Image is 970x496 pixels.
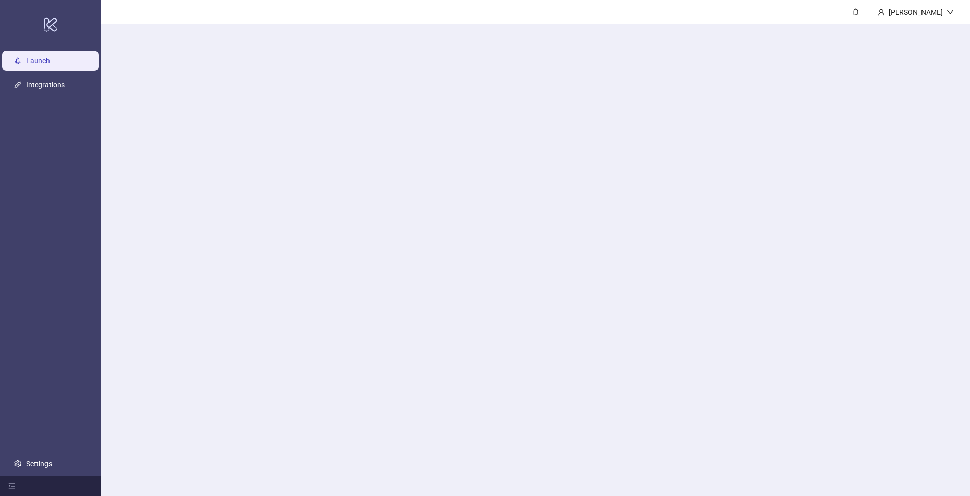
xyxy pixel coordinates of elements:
[885,7,947,18] div: [PERSON_NAME]
[26,81,65,89] a: Integrations
[26,57,50,65] a: Launch
[878,9,885,16] span: user
[8,482,15,489] span: menu-fold
[26,460,52,468] a: Settings
[947,9,954,16] span: down
[852,8,859,15] span: bell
